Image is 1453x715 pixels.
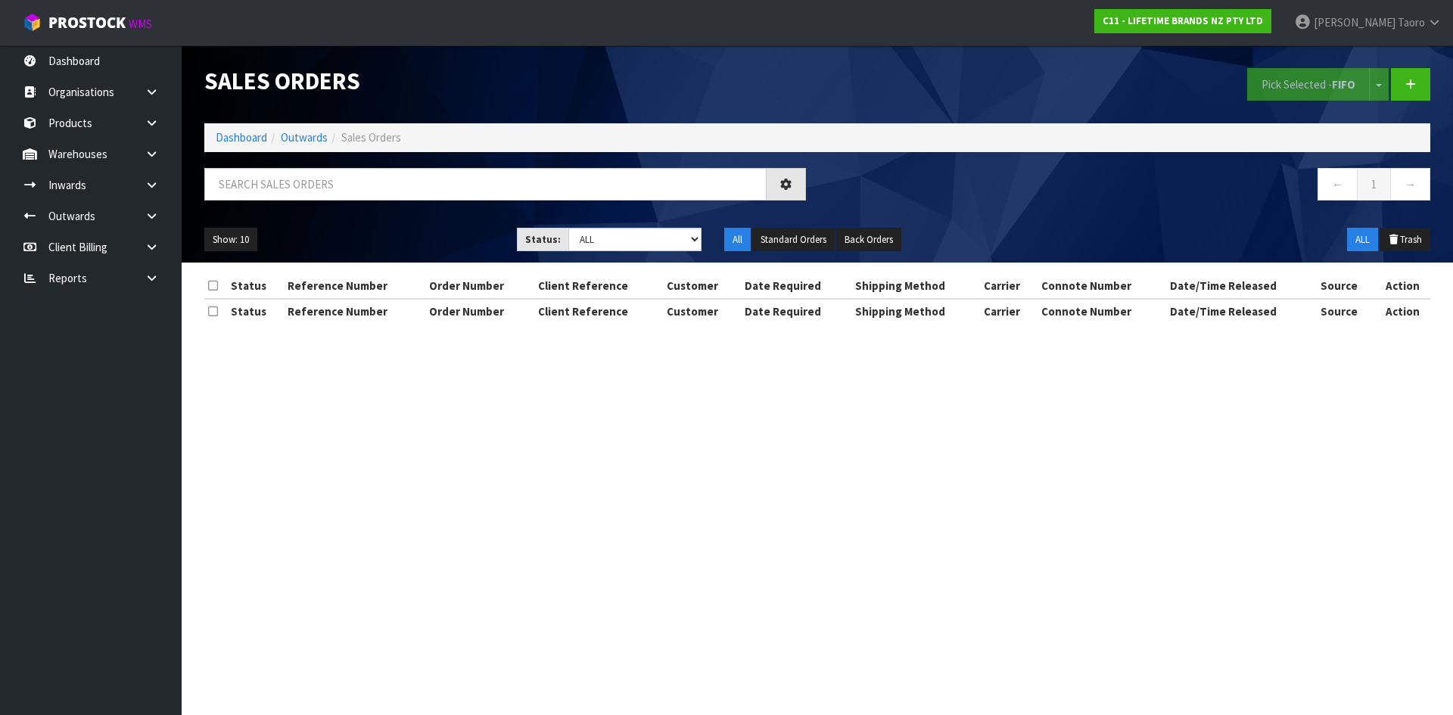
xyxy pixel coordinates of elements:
[48,13,126,33] span: ProStock
[204,168,767,201] input: Search sales orders
[204,68,806,94] h1: Sales Orders
[1375,299,1430,323] th: Action
[227,274,284,298] th: Status
[1390,168,1430,201] a: →
[227,299,284,323] th: Status
[281,130,328,145] a: Outwards
[341,130,401,145] span: Sales Orders
[724,228,751,252] button: All
[663,274,741,298] th: Customer
[980,274,1038,298] th: Carrier
[1380,228,1430,252] button: Trash
[1317,274,1376,298] th: Source
[1318,168,1358,201] a: ←
[216,130,267,145] a: Dashboard
[284,299,425,323] th: Reference Number
[1247,68,1370,101] button: Pick Selected -FIFO
[1314,15,1395,30] span: [PERSON_NAME]
[1332,77,1355,92] strong: FIFO
[851,299,980,323] th: Shipping Method
[851,274,980,298] th: Shipping Method
[284,274,425,298] th: Reference Number
[1347,228,1378,252] button: ALL
[23,13,42,32] img: cube-alt.png
[1166,274,1317,298] th: Date/Time Released
[129,17,152,31] small: WMS
[204,228,257,252] button: Show: 10
[663,299,741,323] th: Customer
[425,274,534,298] th: Order Number
[1375,274,1430,298] th: Action
[1317,299,1376,323] th: Source
[741,274,851,298] th: Date Required
[1103,14,1263,27] strong: C11 - LIFETIME BRANDS NZ PTY LTD
[534,299,663,323] th: Client Reference
[829,168,1430,205] nav: Page navigation
[1357,168,1391,201] a: 1
[741,299,851,323] th: Date Required
[1398,15,1425,30] span: Taoro
[1038,274,1166,298] th: Connote Number
[1166,299,1317,323] th: Date/Time Released
[534,274,663,298] th: Client Reference
[525,233,561,246] strong: Status:
[1094,9,1271,33] a: C11 - LIFETIME BRANDS NZ PTY LTD
[980,299,1038,323] th: Carrier
[836,228,901,252] button: Back Orders
[752,228,835,252] button: Standard Orders
[1038,299,1166,323] th: Connote Number
[425,299,534,323] th: Order Number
